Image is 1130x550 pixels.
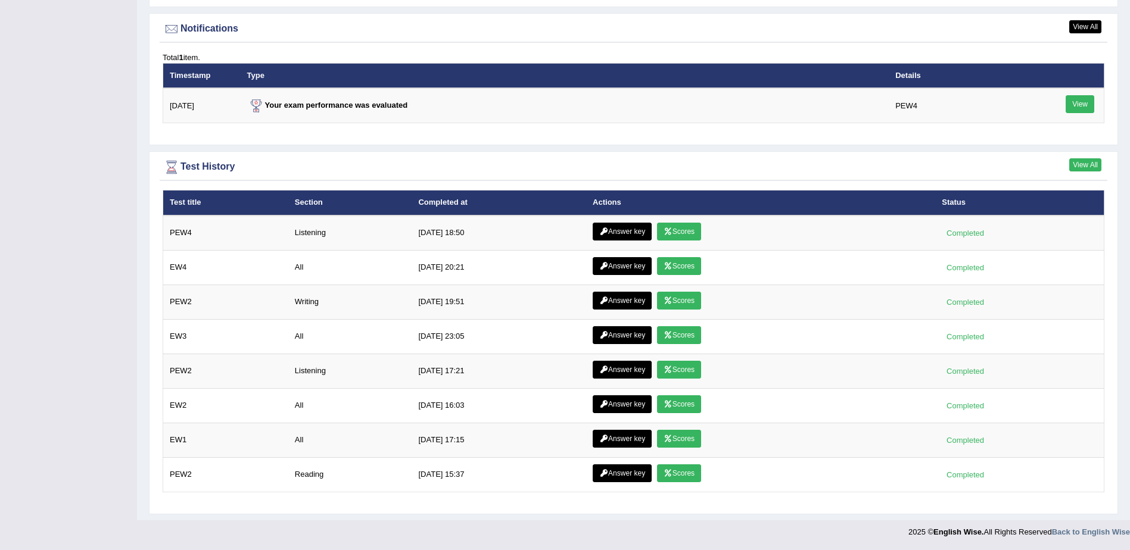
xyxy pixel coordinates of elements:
a: View All [1069,158,1101,171]
th: Actions [586,190,935,215]
td: EW4 [163,250,288,285]
div: Completed [942,434,988,446]
td: [DATE] 19:51 [412,285,586,319]
td: EW3 [163,319,288,354]
td: PEW4 [163,215,288,251]
th: Test title [163,190,288,215]
a: Answer key [593,257,652,275]
a: View All [1069,20,1101,33]
b: 1 [179,53,183,62]
td: PEW2 [163,354,288,388]
strong: Your exam performance was evaluated [247,101,408,110]
td: [DATE] [163,88,241,123]
div: Completed [942,468,988,481]
td: All [288,250,412,285]
div: Total item. [163,52,1104,63]
th: Timestamp [163,63,241,88]
div: Completed [942,399,988,412]
a: Scores [657,464,701,482]
div: 2025 © All Rights Reserved [908,520,1130,537]
div: Completed [942,365,988,377]
a: Answer key [593,361,652,379]
a: Answer key [593,223,652,240]
a: Answer key [593,464,652,482]
td: Listening [288,215,412,251]
td: Reading [288,457,412,492]
td: Writing [288,285,412,319]
th: Type [241,63,889,88]
td: All [288,423,412,457]
div: Notifications [163,20,1104,38]
a: Scores [657,361,701,379]
div: Test History [163,158,1104,176]
td: EW2 [163,388,288,423]
a: Scores [657,292,701,310]
th: Completed at [412,190,586,215]
td: Listening [288,354,412,388]
a: Scores [657,430,701,448]
a: Scores [657,326,701,344]
td: All [288,319,412,354]
strong: English Wise. [933,527,983,536]
a: Back to English Wise [1052,527,1130,536]
div: Completed [942,330,988,343]
a: View [1066,95,1094,113]
td: PEW4 [889,88,1032,123]
td: [DATE] 15:37 [412,457,586,492]
td: [DATE] 16:03 [412,388,586,423]
td: [DATE] 18:50 [412,215,586,251]
td: [DATE] 17:21 [412,354,586,388]
td: [DATE] 17:15 [412,423,586,457]
a: Answer key [593,292,652,310]
a: Answer key [593,430,652,448]
a: Answer key [593,326,652,344]
td: [DATE] 23:05 [412,319,586,354]
td: [DATE] 20:21 [412,250,586,285]
td: PEW2 [163,457,288,492]
td: All [288,388,412,423]
th: Section [288,190,412,215]
div: Completed [942,261,988,274]
a: Scores [657,223,701,240]
a: Answer key [593,395,652,413]
td: PEW2 [163,285,288,319]
a: Scores [657,257,701,275]
td: EW1 [163,423,288,457]
th: Details [889,63,1032,88]
th: Status [935,190,1104,215]
div: Completed [942,227,988,239]
a: Scores [657,395,701,413]
div: Completed [942,296,988,308]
